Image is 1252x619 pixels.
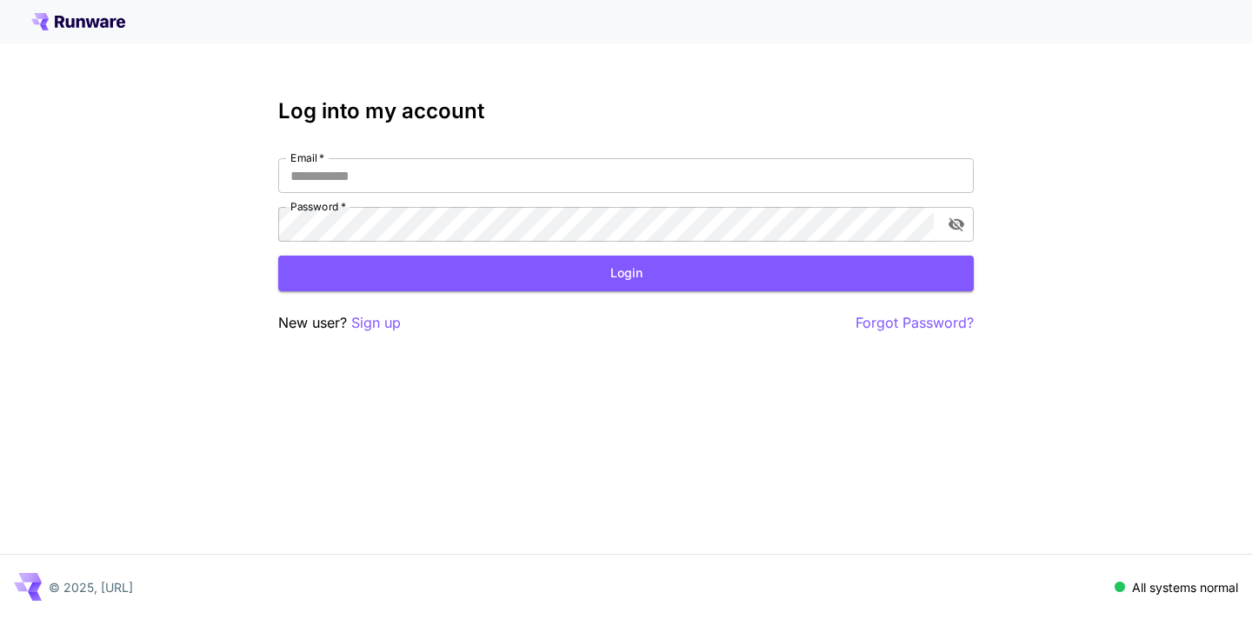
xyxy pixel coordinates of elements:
[290,150,324,165] label: Email
[278,312,401,334] p: New user?
[856,312,974,334] button: Forgot Password?
[351,312,401,334] button: Sign up
[1132,578,1238,596] p: All systems normal
[49,578,133,596] p: © 2025, [URL]
[290,199,346,214] label: Password
[278,99,974,123] h3: Log into my account
[941,209,972,240] button: toggle password visibility
[278,256,974,291] button: Login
